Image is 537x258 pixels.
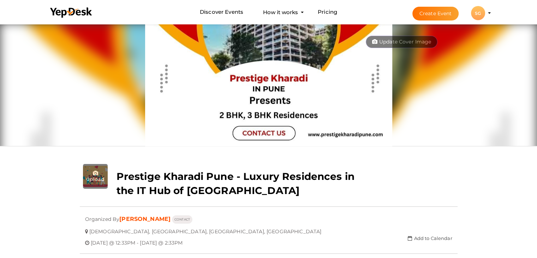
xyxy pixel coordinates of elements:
span: Organized By [85,211,120,222]
profile-pic: SG [471,11,485,16]
span: [DATE] @ 12:33PM - [DATE] @ 2:33PM [91,234,183,246]
b: Prestige Kharadi Pune - Luxury Residences in the IT Hub of [GEOGRAPHIC_DATA] [117,170,354,197]
button: Create Event [412,7,459,20]
span: [DEMOGRAPHIC_DATA], [GEOGRAPHIC_DATA], [GEOGRAPHIC_DATA], [GEOGRAPHIC_DATA] [89,223,322,235]
button: How it works [261,6,300,19]
a: Discover Events [200,6,243,19]
img: YWU5I04F_normal.jpeg [145,23,392,146]
button: SG [469,6,487,20]
a: Add to Calendar [408,235,452,241]
button: Update Cover Image [366,36,438,48]
button: CONTACT [172,215,192,224]
a: Pricing [318,6,337,19]
div: SG [471,6,485,20]
a: [PERSON_NAME] [119,216,171,222]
